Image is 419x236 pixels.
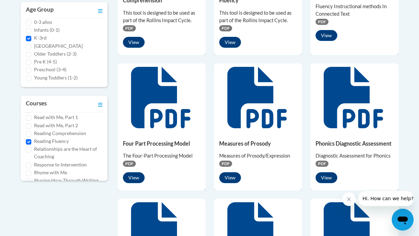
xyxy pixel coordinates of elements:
label: Preschool (3-4) [34,66,66,73]
button: View [316,172,337,183]
div: This tool is designed to be used as part of the Rollins Impact Cycle. [219,9,297,24]
h5: Four Part Processing Model [123,140,200,147]
div: Fluency Instructional methods In Connected Text [316,3,393,18]
label: Pre K (4-5) [34,58,57,65]
label: [GEOGRAPHIC_DATA] [34,42,83,50]
a: Toggle collapse [98,99,102,109]
a: Toggle collapse [98,5,102,15]
button: View [123,172,145,183]
h5: Measures of Prosody [219,140,297,147]
div: This tool is designed to be used as part of the Rollins Impact Cycle. [123,9,200,24]
label: 0-3 años [34,18,52,26]
button: View [123,37,145,48]
span: PDF [123,161,136,167]
div: Diagnostic Assessment for Phonics [316,152,393,160]
label: Response to Intervention [34,161,87,168]
label: Infants (0-1) [34,26,60,34]
div: Measures of Prosody/Expression [219,152,297,160]
iframe: Close message [342,192,356,206]
label: Rhyme with Me [34,169,67,176]
label: Relationships are the Heart of Coaching [34,145,102,160]
h3: Courses [26,99,47,109]
div: The Four-Part Processing Model [123,152,200,160]
span: PDF [219,25,232,31]
label: K-3rd [34,34,47,42]
button: View [316,30,337,41]
label: Older Toddlers (2-3) [34,50,77,58]
label: Reading Comprehension [34,130,86,137]
h5: Phonics Diagnostic Assessment [316,140,393,147]
label: Read with Me, Part 2 [34,122,78,129]
label: Read with Me, Part 1 [34,114,78,121]
span: PDF [316,19,328,25]
span: PDF [219,161,232,167]
label: Sharing Ideas Through Writing [34,177,98,184]
h3: Age Group [26,5,54,15]
iframe: Message from company [358,191,414,206]
span: PDF [316,161,328,167]
button: View [219,172,241,183]
label: Young Toddlers (1-2) [34,74,78,82]
iframe: Button to launch messaging window [392,209,414,231]
button: View [219,37,241,48]
span: PDF [123,25,136,31]
label: Reading Fluency [34,137,69,145]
